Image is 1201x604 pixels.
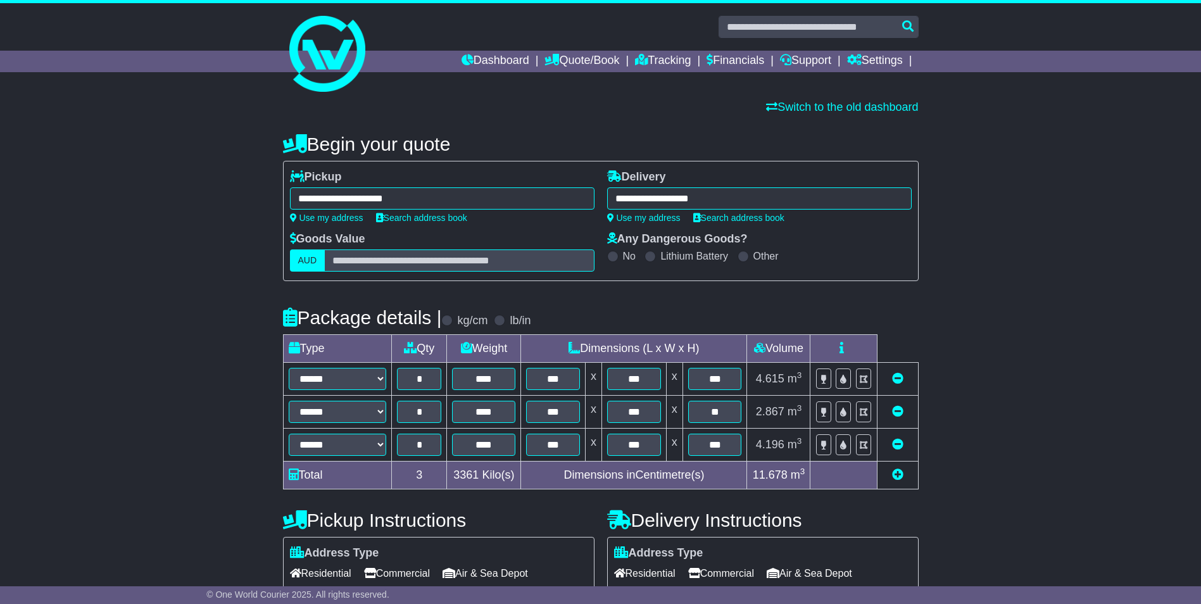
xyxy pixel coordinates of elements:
td: x [586,396,602,429]
span: 4.196 [756,438,784,451]
td: x [666,363,682,396]
td: x [666,396,682,429]
a: Support [780,51,831,72]
td: Volume [747,335,810,363]
a: Switch to the old dashboard [766,101,918,113]
td: Dimensions (L x W x H) [521,335,747,363]
span: m [788,405,802,418]
a: Remove this item [892,405,903,418]
a: Search address book [693,213,784,223]
a: Financials [707,51,764,72]
span: 4.615 [756,372,784,385]
a: Add new item [892,469,903,481]
span: m [788,372,802,385]
a: Remove this item [892,372,903,385]
label: Pickup [290,170,342,184]
a: Remove this item [892,438,903,451]
h4: Pickup Instructions [283,510,594,531]
td: Qty [392,335,447,363]
span: 11.678 [753,469,788,481]
td: Kilo(s) [447,462,521,489]
a: Tracking [635,51,691,72]
span: © One World Courier 2025. All rights reserved. [206,589,389,600]
sup: 3 [797,403,802,413]
sup: 3 [800,467,805,476]
td: Total [283,462,392,489]
a: Dashboard [462,51,529,72]
a: Settings [847,51,903,72]
span: 2.867 [756,405,784,418]
label: Address Type [614,546,703,560]
span: Commercial [364,563,430,583]
label: Goods Value [290,232,365,246]
label: Other [753,250,779,262]
span: 3361 [453,469,479,481]
span: Air & Sea Depot [767,563,852,583]
span: m [791,469,805,481]
td: 3 [392,462,447,489]
a: Use my address [607,213,681,223]
span: Residential [290,563,351,583]
td: x [586,429,602,462]
label: Any Dangerous Goods? [607,232,748,246]
h4: Package details | [283,307,442,328]
label: lb/in [510,314,531,328]
td: Type [283,335,392,363]
a: Quote/Book [544,51,619,72]
label: No [623,250,636,262]
label: AUD [290,249,325,272]
label: Delivery [607,170,666,184]
td: Weight [447,335,521,363]
td: x [586,363,602,396]
span: Residential [614,563,676,583]
td: x [666,429,682,462]
h4: Begin your quote [283,134,919,154]
sup: 3 [797,370,802,380]
td: Dimensions in Centimetre(s) [521,462,747,489]
sup: 3 [797,436,802,446]
a: Search address book [376,213,467,223]
label: Address Type [290,546,379,560]
span: m [788,438,802,451]
a: Use my address [290,213,363,223]
span: Air & Sea Depot [443,563,528,583]
h4: Delivery Instructions [607,510,919,531]
span: Commercial [688,563,754,583]
label: kg/cm [457,314,487,328]
label: Lithium Battery [660,250,728,262]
